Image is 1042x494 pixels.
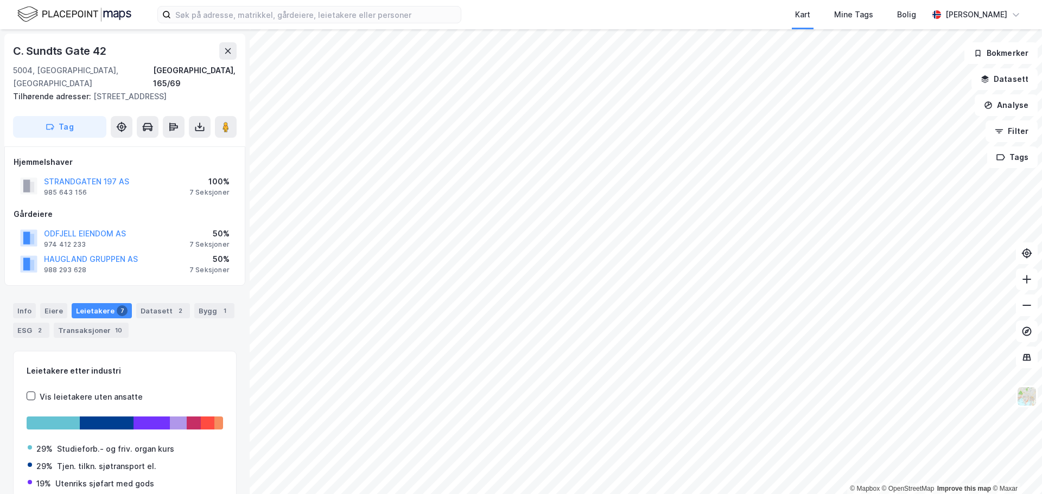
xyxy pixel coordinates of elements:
[13,64,153,90] div: 5004, [GEOGRAPHIC_DATA], [GEOGRAPHIC_DATA]
[36,460,53,473] div: 29%
[189,266,230,274] div: 7 Seksjoner
[13,90,228,103] div: [STREET_ADDRESS]
[14,208,236,221] div: Gårdeiere
[44,240,86,249] div: 974 412 233
[988,442,1042,494] div: Kontrollprogram for chat
[117,305,128,316] div: 7
[988,442,1042,494] iframe: Chat Widget
[13,42,109,60] div: C. Sundts Gate 42
[113,325,124,336] div: 10
[36,442,53,455] div: 29%
[945,8,1007,21] div: [PERSON_NAME]
[219,305,230,316] div: 1
[971,68,1038,90] button: Datasett
[40,390,143,403] div: Vis leietakere uten ansatte
[136,303,190,318] div: Datasett
[175,305,186,316] div: 2
[1016,386,1037,407] img: Z
[17,5,131,24] img: logo.f888ab2527a4732fd821a326f86c7f29.svg
[27,364,223,377] div: Leietakere etter industri
[986,120,1038,142] button: Filter
[189,188,230,197] div: 7 Seksjoner
[897,8,916,21] div: Bolig
[57,442,174,455] div: Studieforb.- og friv. organ kurs
[795,8,810,21] div: Kart
[72,303,132,318] div: Leietakere
[850,485,880,492] a: Mapbox
[34,325,45,336] div: 2
[13,116,106,138] button: Tag
[987,146,1038,168] button: Tags
[36,477,51,490] div: 19%
[964,42,1038,64] button: Bokmerker
[40,303,67,318] div: Eiere
[189,240,230,249] div: 7 Seksjoner
[171,7,461,23] input: Søk på adresse, matrikkel, gårdeiere, leietakere eller personer
[57,460,156,473] div: Tjen. tilkn. sjøtransport el.
[44,266,86,274] div: 988 293 628
[189,253,230,266] div: 50%
[189,175,230,188] div: 100%
[54,323,129,338] div: Transaksjoner
[189,227,230,240] div: 50%
[937,485,991,492] a: Improve this map
[13,303,36,318] div: Info
[882,485,935,492] a: OpenStreetMap
[14,156,236,169] div: Hjemmelshaver
[834,8,873,21] div: Mine Tags
[44,188,87,197] div: 985 643 156
[13,323,49,338] div: ESG
[194,303,234,318] div: Bygg
[975,94,1038,116] button: Analyse
[55,477,154,490] div: Utenriks sjøfart med gods
[13,92,93,101] span: Tilhørende adresser:
[153,64,237,90] div: [GEOGRAPHIC_DATA], 165/69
